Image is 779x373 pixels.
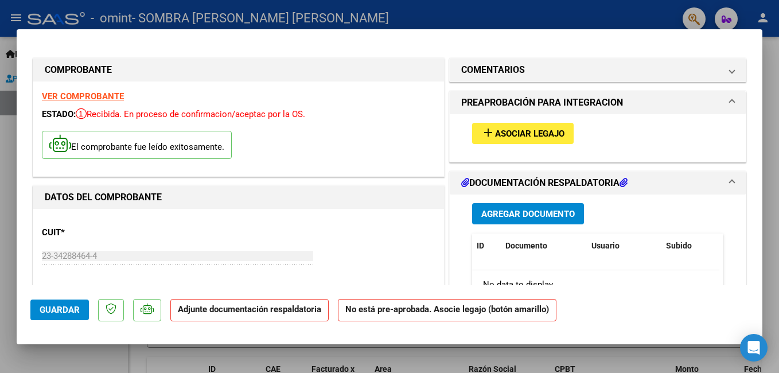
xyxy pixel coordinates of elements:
p: CUIT [42,226,160,239]
mat-expansion-panel-header: COMENTARIOS [450,59,746,81]
datatable-header-cell: Acción [719,234,776,258]
button: Agregar Documento [472,203,584,224]
div: Open Intercom Messenger [740,334,768,362]
datatable-header-cell: Documento [501,234,587,258]
span: ESTADO: [42,109,76,119]
strong: DATOS DEL COMPROBANTE [45,192,162,203]
span: Usuario [591,241,620,250]
strong: No está pre-aprobada. Asocie legajo (botón amarillo) [338,299,556,321]
span: Agregar Documento [481,209,575,219]
div: No data to display [472,270,719,299]
span: Subido [666,241,692,250]
div: PREAPROBACIÓN PARA INTEGRACION [450,114,746,162]
strong: Adjunte documentación respaldatoria [178,304,321,314]
strong: COMPROBANTE [45,64,112,75]
span: ID [477,241,484,250]
mat-icon: add [481,126,495,139]
datatable-header-cell: ID [472,234,501,258]
span: ANALISIS PRESTADOR [42,285,129,296]
mat-expansion-panel-header: PREAPROBACIÓN PARA INTEGRACION [450,91,746,114]
datatable-header-cell: Subido [661,234,719,258]
datatable-header-cell: Usuario [587,234,661,258]
h1: COMENTARIOS [461,63,525,77]
mat-expansion-panel-header: DOCUMENTACIÓN RESPALDATORIA [450,172,746,195]
span: Guardar [40,305,80,315]
span: Documento [505,241,547,250]
span: Asociar Legajo [495,129,564,139]
p: El comprobante fue leído exitosamente. [42,131,232,159]
h1: PREAPROBACIÓN PARA INTEGRACION [461,96,623,110]
button: Guardar [30,300,89,320]
span: Recibida. En proceso de confirmacion/aceptac por la OS. [76,109,305,119]
a: VER COMPROBANTE [42,91,124,102]
button: Asociar Legajo [472,123,574,144]
h1: DOCUMENTACIÓN RESPALDATORIA [461,176,628,190]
